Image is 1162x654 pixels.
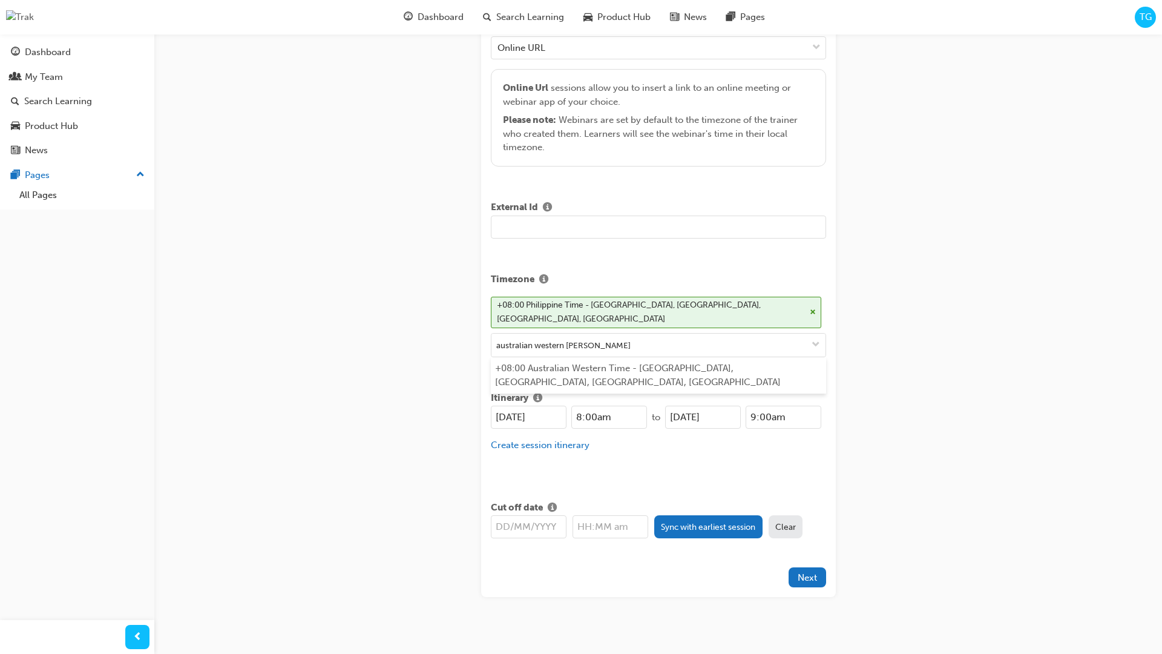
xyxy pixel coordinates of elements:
[534,272,553,288] button: Show info
[404,10,413,25] span: guage-icon
[503,82,548,93] span: Online Url
[11,47,20,58] span: guage-icon
[394,5,473,30] a: guage-iconDashboard
[491,515,566,538] input: DD/MM/YYYY
[473,5,574,30] a: search-iconSearch Learning
[133,630,142,645] span: prev-icon
[812,40,821,56] span: down-icon
[574,5,660,30] a: car-iconProduct Hub
[491,200,538,216] span: External Id
[15,186,149,205] a: All Pages
[543,501,562,516] button: Show info
[25,45,71,59] div: Dashboard
[660,5,717,30] a: news-iconNews
[1140,10,1152,24] span: TG
[571,406,647,429] input: HH:MM am
[491,334,826,357] input: Change timezone
[491,501,543,516] span: Cut off date
[583,10,592,25] span: car-icon
[11,170,20,181] span: pages-icon
[5,139,149,162] a: News
[25,119,78,133] div: Product Hub
[543,203,552,214] span: info-icon
[496,10,564,24] span: Search Learning
[684,10,707,24] span: News
[5,39,149,164] button: DashboardMy TeamSearch LearningProduct HubNews
[533,394,542,405] span: info-icon
[528,391,547,406] button: Show info
[665,406,741,429] input: DD/MM/YYYY
[740,10,765,24] span: Pages
[597,10,651,24] span: Product Hub
[11,72,20,83] span: people-icon
[806,334,826,357] button: toggle menu
[5,164,149,187] button: Pages
[812,340,820,351] span: down-icon
[717,5,775,30] a: pages-iconPages
[483,10,491,25] span: search-icon
[5,90,149,113] a: Search Learning
[497,41,545,54] div: Online URL
[654,515,763,538] button: Sync with earliest session
[25,70,63,84] div: My Team
[24,94,92,108] div: Search Learning
[746,406,821,429] input: HH:MM am
[548,503,557,514] span: info-icon
[25,144,48,157] div: News
[539,275,548,286] span: info-icon
[11,145,20,156] span: news-icon
[670,10,679,25] span: news-icon
[5,115,149,137] a: Product Hub
[647,411,665,424] div: to
[503,113,813,154] div: Webinars are set by default to the timezone of the trainer who created them. Learners will see th...
[6,10,34,24] img: Trak
[11,121,20,132] span: car-icon
[503,114,556,125] span: Please note :
[810,309,816,316] span: cross-icon
[789,567,826,587] button: Next
[726,10,735,25] span: pages-icon
[1135,7,1156,28] button: TG
[136,167,145,183] span: up-icon
[769,515,803,538] button: Clear
[798,572,817,583] span: Next
[5,66,149,88] a: My Team
[503,81,813,154] div: sessions allow you to insert a link to an online meeting or webinar app of your choice.
[491,272,534,288] span: Timezone
[418,10,464,24] span: Dashboard
[538,200,557,216] button: Show info
[5,41,149,64] a: Dashboard
[491,357,826,394] li: +08:00 Australian Western Time - [GEOGRAPHIC_DATA], [GEOGRAPHIC_DATA], [GEOGRAPHIC_DATA], [GEOGRA...
[573,515,648,538] input: HH:MM am
[491,391,528,406] span: Itinerary
[11,96,19,107] span: search-icon
[491,406,566,429] input: DD/MM/YYYY
[497,299,806,326] div: +08:00 Philippine Time - [GEOGRAPHIC_DATA], [GEOGRAPHIC_DATA], [GEOGRAPHIC_DATA], [GEOGRAPHIC_DATA]
[491,438,589,452] button: Create session itinerary
[25,168,50,182] div: Pages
